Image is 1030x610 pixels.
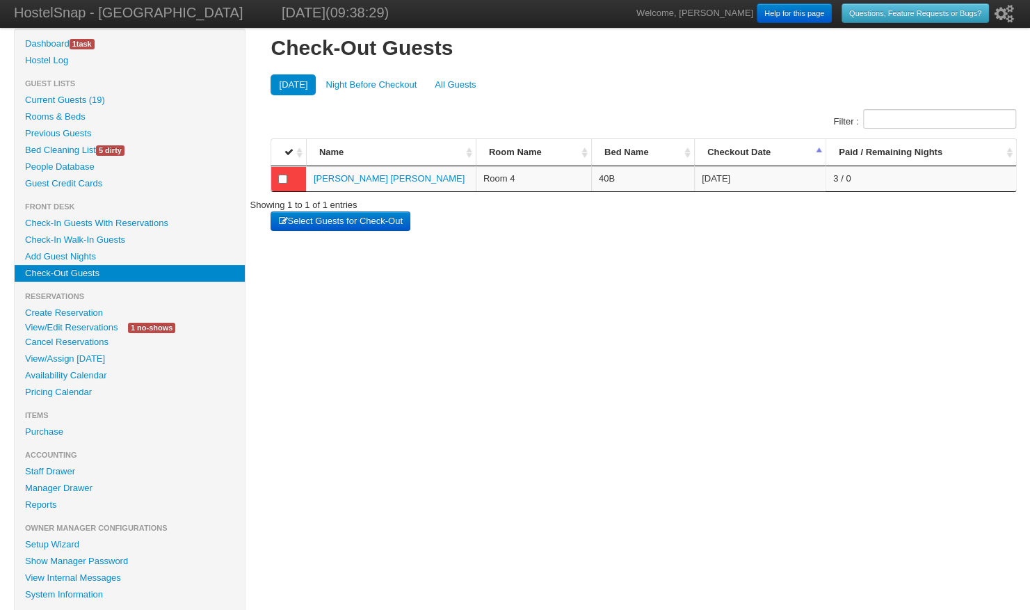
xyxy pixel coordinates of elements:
a: [DATE] [271,74,316,95]
h1: Check-Out Guests [271,35,1016,61]
a: Check-Out Guests [15,265,245,282]
td: 3 / 0 [826,166,1016,191]
span: 1 no-shows [128,323,175,333]
a: Previous Guests [15,125,245,142]
a: Rooms & Beds [15,109,245,125]
a: Cancel Reservations [15,334,245,351]
span: 5 dirty [96,145,124,156]
a: Dashboard1task [15,35,245,52]
a: Pricing Calendar [15,384,245,401]
a: Current Guests (19) [15,92,245,109]
li: Accounting [15,447,245,463]
button: Select Guests for Check-Out [271,211,410,231]
a: All Guests [426,74,484,95]
li: Front Desk [15,198,245,215]
td: 40B [591,166,694,191]
th: : activate to sort column ascending [271,139,305,166]
th: Paid / Remaining Nights: activate to sort column ascending [826,139,1016,166]
a: Bed Cleaning List5 dirty [15,142,245,159]
li: Guest Lists [15,75,245,92]
input: Filter : [863,109,1016,129]
a: Guest Credit Cards [15,175,245,192]
i: Setup Wizard [995,5,1014,23]
a: View/Edit Reservations [15,320,128,335]
a: People Database [15,159,245,175]
a: Check-In Walk-In Guests [15,232,245,248]
a: View/Assign [DATE] [15,351,245,367]
td: Room 4 [476,166,591,191]
li: Items [15,407,245,424]
a: [PERSON_NAME] [PERSON_NAME] [314,173,465,184]
a: Hostel Log [15,52,245,69]
a: Night Before Checkout [317,74,425,95]
td: [DATE] [694,166,826,191]
span: (09:38:29) [325,5,389,20]
a: Availability Calendar [15,367,245,384]
div: Showing 1 to 1 of 1 entries [250,192,357,211]
li: Reservations [15,288,245,305]
a: Create Reservation [15,305,245,321]
th: Checkout Date: activate to sort column descending [694,139,826,166]
span: task [70,39,95,49]
a: Purchase [15,424,245,440]
a: View Internal Messages [15,570,245,586]
th: Room Name: activate to sort column ascending [476,139,591,166]
a: 1 no-shows [118,320,186,335]
a: Manager Drawer [15,480,245,497]
th: Bed Name: activate to sort column ascending [591,139,694,166]
a: Questions, Feature Requests or Bugs? [842,3,989,23]
a: Show Manager Password [15,553,245,570]
a: System Information [15,586,245,603]
th: Name: activate to sort column ascending [306,139,476,166]
a: Staff Drawer [15,463,245,480]
li: Owner Manager Configurations [15,520,245,536]
a: Check-In Guests With Reservations [15,215,245,232]
a: Help for this page [757,3,832,23]
a: Setup Wizard [15,536,245,553]
a: Add Guest Nights [15,248,245,265]
label: Filter : [833,109,1016,135]
span: 1 [72,40,77,48]
a: Reports [15,497,245,513]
